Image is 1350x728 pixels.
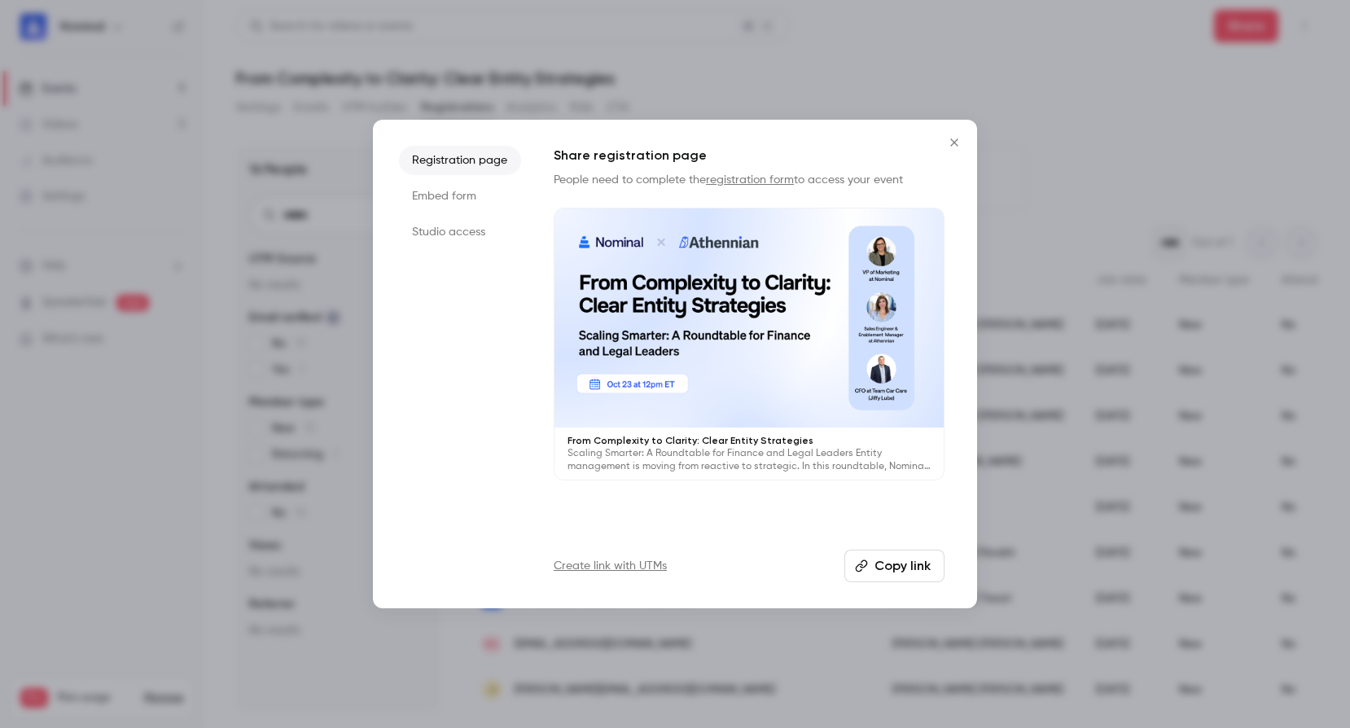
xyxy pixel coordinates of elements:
p: People need to complete the to access your event [554,172,945,188]
p: Scaling Smarter: A Roundtable for Finance and Legal Leaders Entity management is moving from reac... [568,447,931,473]
li: Studio access [399,217,521,247]
a: Create link with UTMs [554,558,667,574]
p: From Complexity to Clarity: Clear Entity Strategies [568,434,931,447]
a: registration form [706,174,794,186]
li: Embed form [399,182,521,211]
h1: Share registration page [554,146,945,165]
button: Copy link [844,550,945,582]
a: From Complexity to Clarity: Clear Entity StrategiesScaling Smarter: A Roundtable for Finance and ... [554,208,945,480]
button: Close [938,126,971,159]
li: Registration page [399,146,521,175]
